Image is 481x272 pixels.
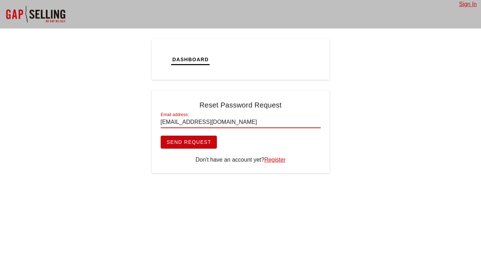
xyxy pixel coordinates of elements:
img: logo.png [164,52,170,66]
button: Tickets [214,48,251,71]
span: Tickets [220,57,245,62]
input: Enter email [161,116,321,128]
span: Calendar [256,57,288,62]
a: Register [264,157,285,163]
span: Send Request [166,139,212,145]
span: Tasks [300,57,319,62]
span: Dashboard [172,57,209,62]
button: Tasks [294,48,325,71]
button: Dashboard [166,48,215,71]
a: Sign In [459,1,477,7]
button: Calendar [251,48,294,71]
label: Email address: [161,112,189,117]
h4: Reset Password Request [161,99,321,111]
div: Don't have an account yet? [161,156,321,164]
button: Send Request [161,136,217,148]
